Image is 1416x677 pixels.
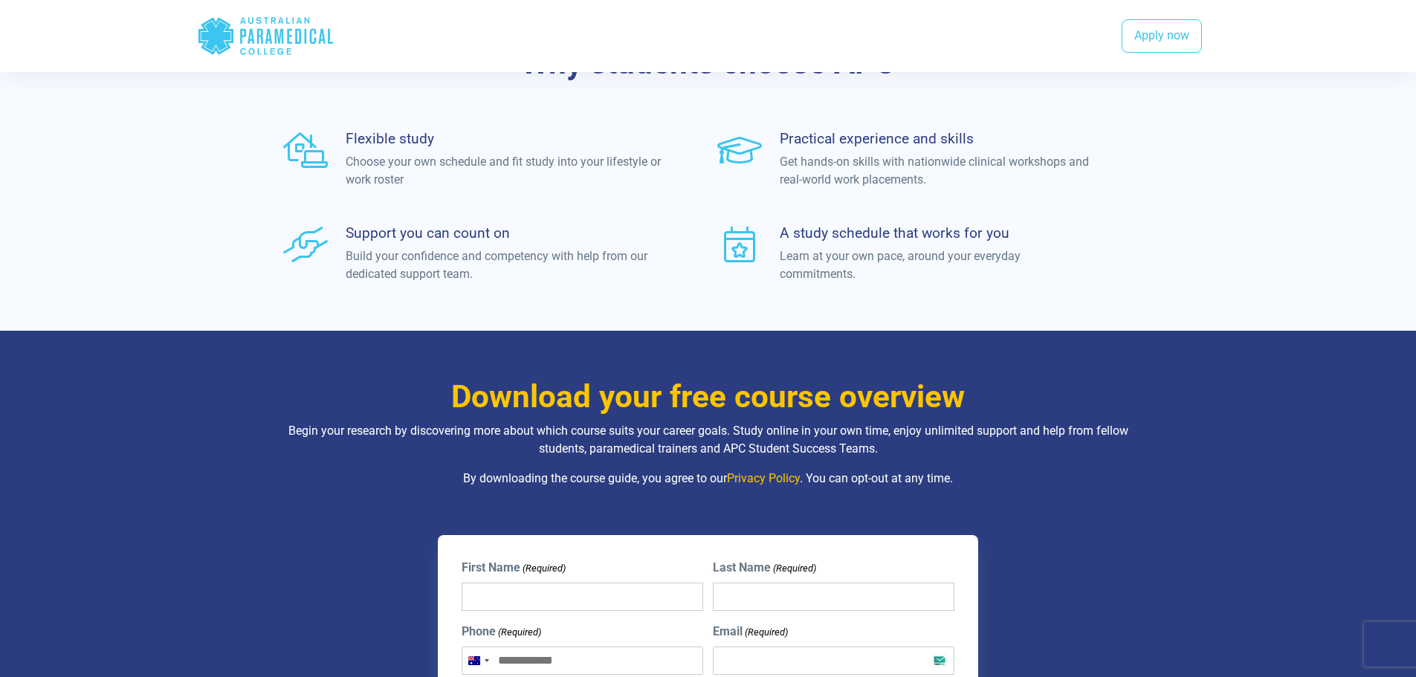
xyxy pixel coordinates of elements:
p: Build your confidence and competency with help from our dedicated support team. [346,247,663,283]
p: Begin your research by discovering more about which course suits your career goals. Study online ... [274,422,1143,458]
p: By downloading the course guide, you agree to our . You can opt-out at any time. [274,470,1143,487]
span: (Required) [744,625,789,640]
label: Phone [462,623,541,641]
p: Learn at your own pace, around your everyday commitments. [780,247,1097,283]
h4: Support you can count on [346,224,663,242]
span: (Required) [772,561,817,576]
h4: Practical experience and skills [780,130,1097,147]
label: Email [713,623,788,641]
h4: A study schedule that works for you [780,224,1097,242]
label: First Name [462,559,566,577]
span: (Required) [521,561,566,576]
label: Last Name [713,559,816,577]
span: (Required) [497,625,541,640]
p: Get hands-on skills with nationwide clinical workshops and real-world work placements. [780,153,1097,189]
a: Privacy Policy [727,471,800,485]
h4: Flexible study [346,130,663,147]
h3: Download your free course overview [274,378,1143,416]
p: Choose your own schedule and fit study into your lifestyle or work roster [346,153,663,189]
div: Australian Paramedical College [197,12,334,60]
button: Selected country [462,647,494,674]
a: Apply now [1122,19,1202,54]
